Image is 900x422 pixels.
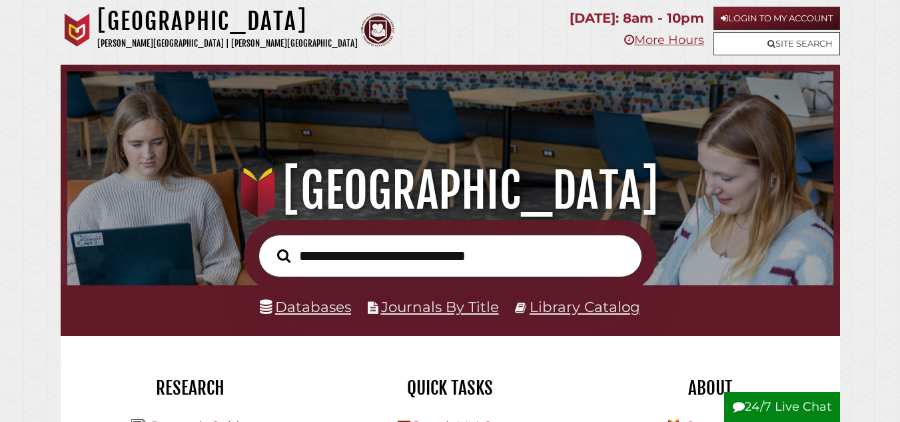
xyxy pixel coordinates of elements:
[97,7,358,36] h1: [GEOGRAPHIC_DATA]
[270,245,297,266] button: Search
[330,377,570,399] h2: Quick Tasks
[530,298,640,315] a: Library Catalog
[361,13,394,47] img: Calvin Theological Seminary
[713,32,840,55] a: Site Search
[277,249,290,263] i: Search
[590,377,830,399] h2: About
[97,36,358,51] p: [PERSON_NAME][GEOGRAPHIC_DATA] | [PERSON_NAME][GEOGRAPHIC_DATA]
[624,33,704,47] a: More Hours
[570,7,704,30] p: [DATE]: 8am - 10pm
[260,298,351,315] a: Databases
[61,13,94,47] img: Calvin University
[381,298,499,315] a: Journals By Title
[71,377,310,399] h2: Research
[81,161,820,220] h1: [GEOGRAPHIC_DATA]
[713,7,840,30] a: Login to My Account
